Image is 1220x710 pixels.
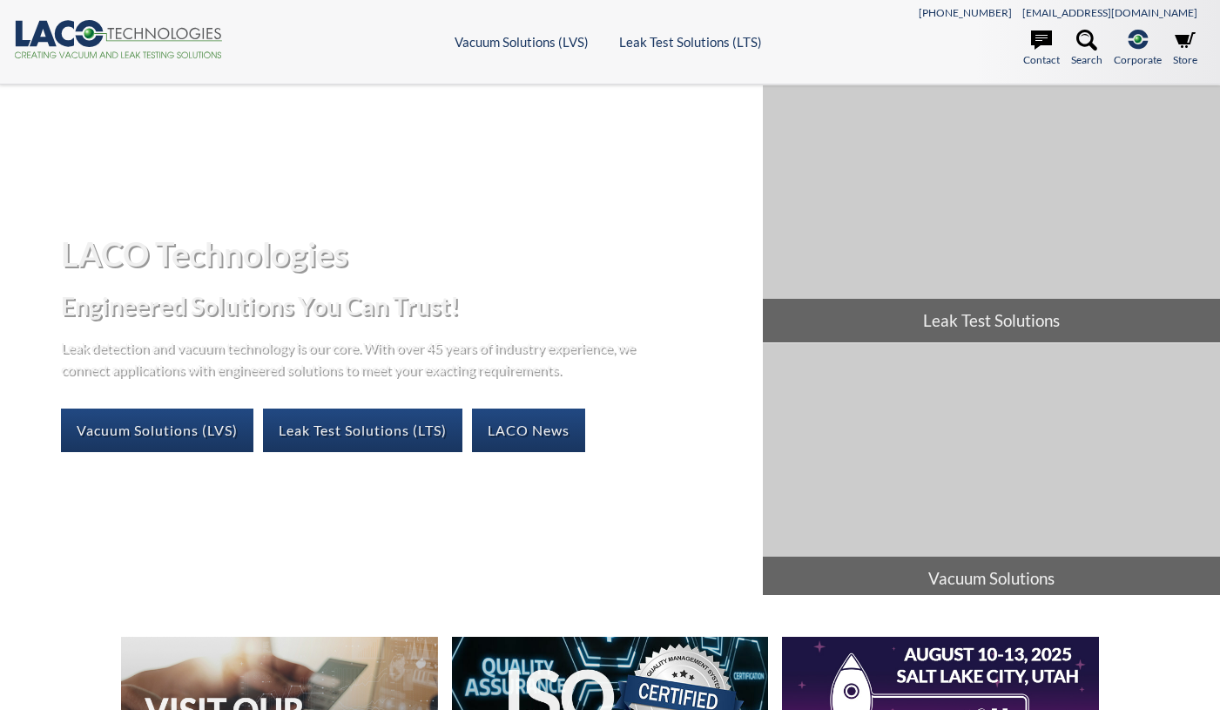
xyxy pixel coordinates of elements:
[61,409,253,452] a: Vacuum Solutions (LVS)
[1071,30,1102,68] a: Search
[263,409,462,452] a: Leak Test Solutions (LTS)
[919,6,1012,19] a: [PHONE_NUMBER]
[61,233,749,275] h1: LACO Technologies
[763,343,1220,600] a: Vacuum Solutions
[1022,6,1197,19] a: [EMAIL_ADDRESS][DOMAIN_NAME]
[61,290,749,322] h2: Engineered Solutions You Can Trust!
[763,299,1220,342] span: Leak Test Solutions
[1023,30,1060,68] a: Contact
[455,34,589,50] a: Vacuum Solutions (LVS)
[61,336,644,381] p: Leak detection and vacuum technology is our core. With over 45 years of industry experience, we c...
[763,85,1220,342] a: Leak Test Solutions
[472,409,585,452] a: LACO News
[1114,51,1162,68] span: Corporate
[763,557,1220,600] span: Vacuum Solutions
[1173,30,1197,68] a: Store
[619,34,762,50] a: Leak Test Solutions (LTS)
